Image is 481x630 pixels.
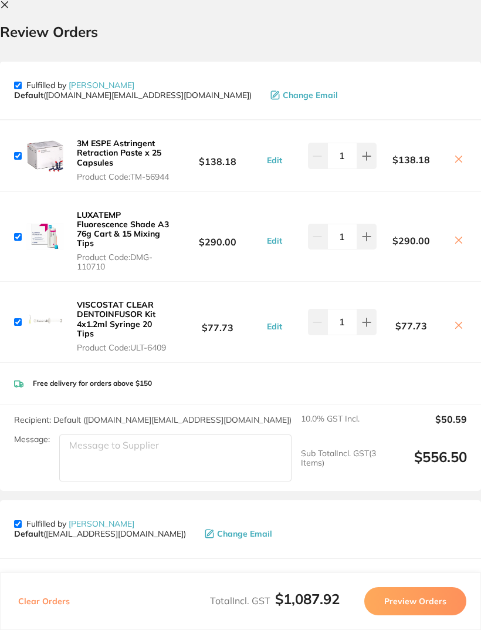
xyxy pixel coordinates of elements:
[69,518,134,529] a: [PERSON_NAME]
[389,414,468,439] output: $50.59
[77,210,169,248] b: LUXATEMP Fluorescence Shade A3 76g Cart & 15 Mixing Tips
[301,449,380,481] span: Sub Total Incl. GST ( 3 Items)
[172,226,263,248] b: $290.00
[77,252,169,271] span: Product Code: DMG-110710
[172,145,263,167] b: $138.18
[283,90,338,100] span: Change Email
[14,90,252,100] span: customer.care@henryschein.com.au
[301,414,380,439] span: 10.0 % GST Incl.
[389,449,468,481] output: $556.50
[77,172,169,181] span: Product Code: TM-56944
[14,415,292,425] span: Recipient: Default ( [DOMAIN_NAME][EMAIL_ADDRESS][DOMAIN_NAME] )
[267,90,357,100] button: Change Email
[263,321,286,332] button: Edit
[14,434,50,444] label: Message:
[275,590,340,608] b: $1,087.92
[14,90,43,100] b: Default
[26,304,64,341] img: NGY0eWg5Ng
[15,587,73,615] button: Clear Orders
[263,155,286,166] button: Edit
[263,235,286,246] button: Edit
[69,80,134,90] a: [PERSON_NAME]
[217,529,272,538] span: Change Email
[73,138,172,181] button: 3M ESPE Astringent Retraction Paste x 25 Capsules Product Code:TM-56944
[26,519,134,528] p: Fulfilled by
[77,138,161,167] b: 3M ESPE Astringent Retraction Paste x 25 Capsules
[172,311,263,333] b: $77.73
[14,529,186,538] span: save@adamdental.com.au
[33,379,152,388] p: Free delivery for orders above $150
[26,137,64,175] img: ZmxmbjUyZw
[201,528,291,539] button: Change Email
[377,321,446,331] b: $77.73
[77,343,169,352] span: Product Code: ULT-6409
[26,218,64,255] img: Mng5MXk0Mg
[364,587,466,615] button: Preview Orders
[77,299,155,338] b: VISCOSTAT CLEAR DENTOINFUSOR Kit 4x1.2ml Syringe 20 Tips
[377,154,446,165] b: $138.18
[73,210,172,272] button: LUXATEMP Fluorescence Shade A3 76g Cart & 15 Mixing Tips Product Code:DMG-110710
[26,80,134,90] p: Fulfilled by
[377,235,446,246] b: $290.00
[73,299,172,352] button: VISCOSTAT CLEAR DENTOINFUSOR Kit 4x1.2ml Syringe 20 Tips Product Code:ULT-6409
[14,528,43,539] b: Default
